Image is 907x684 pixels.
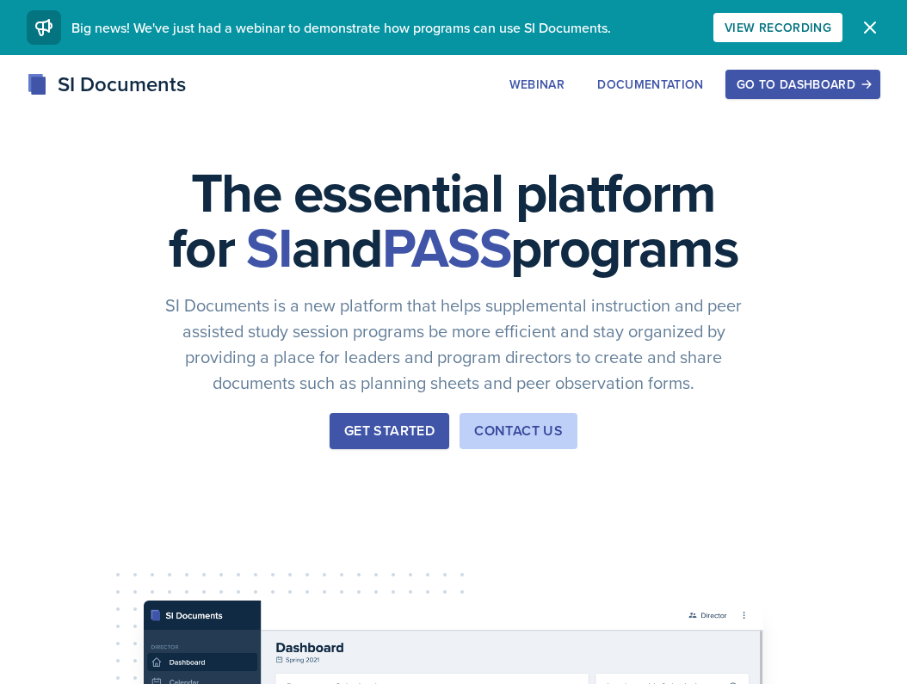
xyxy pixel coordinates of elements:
[498,70,576,99] button: Webinar
[713,13,842,42] button: View Recording
[460,413,577,449] button: Contact Us
[737,77,869,91] div: Go to Dashboard
[725,70,880,99] button: Go to Dashboard
[330,413,449,449] button: Get Started
[586,70,715,99] button: Documentation
[597,77,704,91] div: Documentation
[71,18,611,37] span: Big news! We've just had a webinar to demonstrate how programs can use SI Documents.
[27,69,186,100] div: SI Documents
[344,421,435,441] div: Get Started
[509,77,565,91] div: Webinar
[474,421,563,441] div: Contact Us
[725,21,831,34] div: View Recording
